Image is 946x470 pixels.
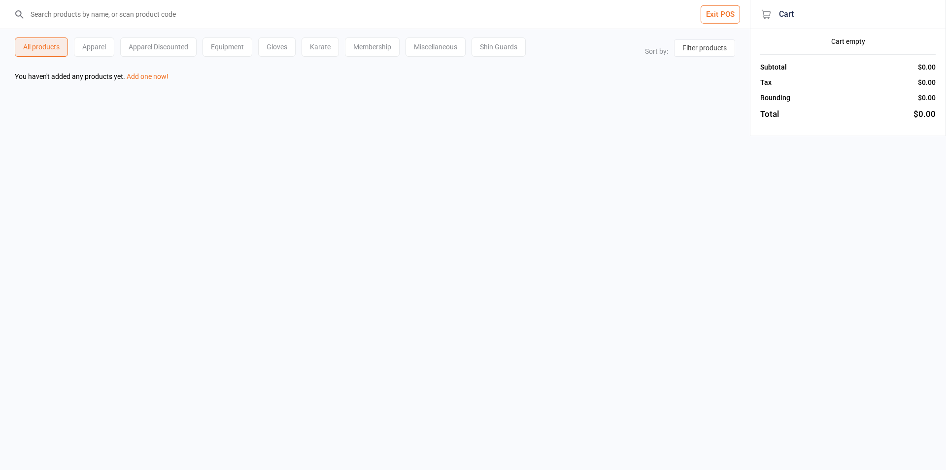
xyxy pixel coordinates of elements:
div: $0.00 [918,62,936,72]
div: $0.00 [918,93,936,103]
div: Subtotal [760,62,787,72]
a: Add one now! [127,72,169,80]
div: Gloves [258,37,296,57]
div: Rounding [760,93,790,103]
div: $0.00 [918,77,936,88]
div: Total [760,108,779,121]
div: Apparel Discounted [120,37,197,57]
div: You haven't added any products yet. [15,72,735,82]
div: $0.00 [913,108,936,121]
div: All products [15,37,68,57]
div: Miscellaneous [405,37,466,57]
div: Equipment [203,37,252,57]
button: Filter products [674,39,735,57]
div: Tax [760,77,772,88]
div: Apparel [74,37,114,57]
div: Shin Guards [472,37,526,57]
div: Membership [345,37,400,57]
div: Cart empty [760,36,936,47]
div: Karate [302,37,339,57]
button: Exit POS [701,5,740,24]
label: Sort by: [645,47,668,55]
